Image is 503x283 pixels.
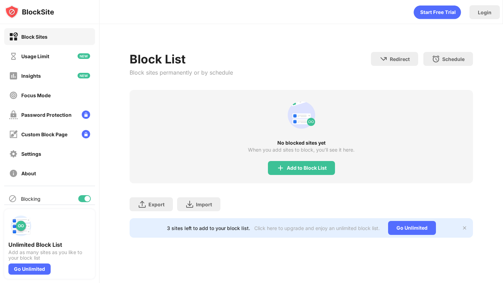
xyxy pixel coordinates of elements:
img: customize-block-page-off.svg [9,130,18,139]
div: Custom Block Page [21,131,67,137]
img: about-off.svg [9,169,18,178]
div: Block sites permanently or by schedule [130,69,233,76]
div: animation [285,98,318,132]
div: Go Unlimited [388,221,436,235]
img: focus-off.svg [9,91,18,100]
div: Settings [21,151,41,157]
img: password-protection-off.svg [9,110,18,119]
div: About [21,170,36,176]
div: Password Protection [21,112,72,118]
div: When you add sites to block, you’ll see it here. [248,147,355,153]
div: Export [148,201,165,207]
div: Redirect [390,56,410,62]
div: Unlimited Block List [8,241,91,248]
div: Schedule [442,56,465,62]
div: Add to Block List [287,165,327,171]
div: Block Sites [21,34,48,40]
img: time-usage-off.svg [9,52,18,61]
div: Go Unlimited [8,263,51,275]
div: Import [196,201,212,207]
div: Blocking [21,196,41,202]
img: push-block-list.svg [8,213,34,238]
img: lock-menu.svg [82,110,90,119]
div: animation [414,5,461,19]
div: Usage Limit [21,53,49,59]
img: x-button.svg [462,225,467,231]
img: logo-blocksite.svg [5,5,54,19]
div: 3 sites left to add to your block list. [167,225,250,231]
img: block-on.svg [9,32,18,41]
img: insights-off.svg [9,71,18,80]
div: Insights [21,73,41,79]
div: Focus Mode [21,92,51,98]
div: Login [478,9,491,15]
div: Block List [130,52,233,66]
img: new-icon.svg [78,53,90,59]
img: new-icon.svg [78,73,90,78]
img: blocking-icon.svg [8,194,17,203]
div: No blocked sites yet [130,140,473,146]
img: settings-off.svg [9,150,18,158]
img: lock-menu.svg [82,130,90,138]
div: Add as many sites as you like to your block list [8,250,91,261]
div: Click here to upgrade and enjoy an unlimited block list. [254,225,380,231]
